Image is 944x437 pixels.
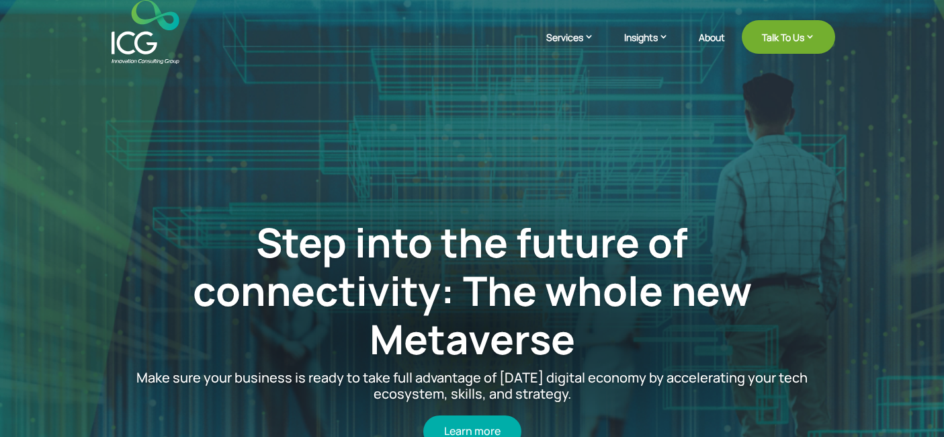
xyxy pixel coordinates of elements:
[721,292,944,437] iframe: Chat Widget
[699,32,725,64] a: About
[123,370,821,402] p: Make sure your business is ready to take full advantage of [DATE] digital economy by accelerating...
[624,30,682,64] a: Insights
[546,30,607,64] a: Services
[742,20,835,54] a: Talk To Us
[193,214,752,366] a: Step into the future of connectivity: The whole new Metaverse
